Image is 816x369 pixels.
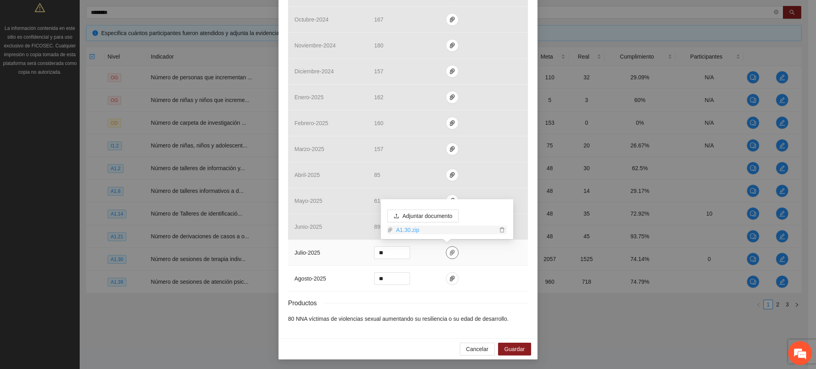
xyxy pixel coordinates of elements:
[294,224,322,230] span: junio - 2025
[446,65,459,78] button: paper-clip
[446,272,459,285] button: paper-clip
[288,314,528,323] li: 80 NNA víctimas de violencias sexual aumentando su resiliencia o su edad de desarrollo.
[294,94,324,100] span: enero - 2025
[446,68,458,75] span: paper-clip
[446,194,459,207] button: paper-clip
[446,143,459,155] button: paper-clip
[446,16,458,23] span: paper-clip
[374,120,383,126] span: 160
[294,198,322,204] span: mayo - 2025
[446,91,459,104] button: paper-clip
[131,4,150,23] div: Minimizar ventana de chat en vivo
[374,16,383,23] span: 167
[387,210,459,222] button: uploadAdjuntar documento
[460,343,495,355] button: Cancelar
[374,224,381,230] span: 89
[15,106,141,187] span: Estamos sin conexión. Déjenos un mensaje.
[41,41,134,51] div: Dejar un mensaje
[119,245,145,256] em: Enviar
[446,169,459,181] button: paper-clip
[446,13,459,26] button: paper-clip
[466,345,488,353] span: Cancelar
[374,198,381,204] span: 61
[402,212,452,220] span: Adjuntar documento
[504,345,525,353] span: Guardar
[498,227,506,233] span: delete
[294,275,326,282] span: agosto - 2025
[446,146,458,152] span: paper-clip
[446,198,458,204] span: paper-clip
[498,343,531,355] button: Guardar
[294,42,336,49] span: noviembre - 2024
[446,172,458,178] span: paper-clip
[393,226,497,234] a: A1.30.zip
[394,213,399,220] span: upload
[374,68,383,75] span: 157
[4,218,152,245] textarea: Escriba su mensaje aquí y haga clic en “Enviar”
[294,120,328,126] span: febrero - 2025
[294,172,320,178] span: abril - 2025
[387,227,393,233] span: paper-clip
[374,94,383,100] span: 162
[446,246,459,259] button: paper-clip
[446,39,459,52] button: paper-clip
[288,298,323,308] span: Productos
[446,117,459,130] button: paper-clip
[446,42,458,49] span: paper-clip
[294,249,320,256] span: julio - 2025
[294,146,324,152] span: marzo - 2025
[497,226,507,234] button: delete
[374,146,383,152] span: 157
[374,42,383,49] span: 180
[387,213,459,219] span: uploadAdjuntar documento
[446,275,458,282] span: paper-clip
[446,120,458,126] span: paper-clip
[294,16,329,23] span: octubre - 2024
[374,172,381,178] span: 85
[294,68,334,75] span: diciembre - 2024
[446,249,458,256] span: paper-clip
[446,94,458,100] span: paper-clip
